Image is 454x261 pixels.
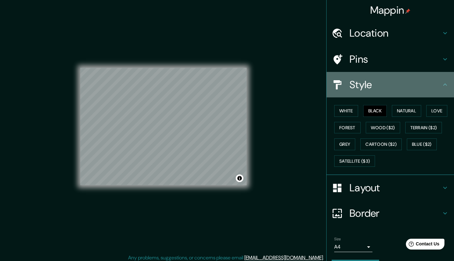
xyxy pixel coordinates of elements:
canvas: Map [80,68,247,185]
iframe: Help widget launcher [397,236,447,254]
h4: Location [350,27,441,39]
button: Satellite ($3) [334,155,375,167]
button: Blue ($2) [407,138,437,150]
h4: Border [350,207,441,220]
label: Size [334,236,341,242]
div: A4 [334,242,372,252]
div: Location [327,20,454,46]
div: Pins [327,46,454,72]
button: Wood ($2) [366,122,400,134]
h4: Layout [350,181,441,194]
button: Natural [392,105,421,117]
button: Grey [334,138,355,150]
img: pin-icon.png [405,9,410,14]
h4: Mappin [370,4,411,17]
div: Border [327,201,454,226]
button: Terrain ($2) [405,122,442,134]
button: Black [363,105,387,117]
div: Layout [327,175,454,201]
button: Cartoon ($2) [360,138,402,150]
a: [EMAIL_ADDRESS][DOMAIN_NAME] [244,254,323,261]
h4: Style [350,78,441,91]
h4: Pins [350,53,441,66]
div: Style [327,72,454,97]
button: White [334,105,358,117]
button: Love [426,105,447,117]
button: Toggle attribution [236,174,243,182]
button: Forest [334,122,361,134]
